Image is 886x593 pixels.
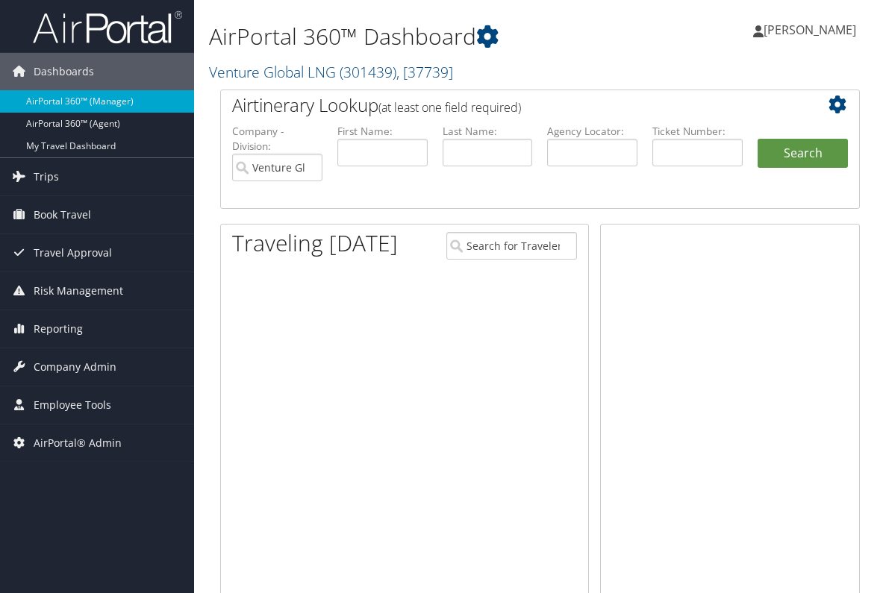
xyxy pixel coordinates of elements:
[34,196,91,233] span: Book Travel
[34,310,83,348] span: Reporting
[547,124,637,139] label: Agency Locator:
[446,232,577,260] input: Search for Traveler
[232,92,795,118] h2: Airtinerary Lookup
[34,234,112,272] span: Travel Approval
[337,124,428,139] label: First Name:
[34,53,94,90] span: Dashboards
[34,424,122,462] span: AirPortal® Admin
[232,228,398,259] h1: Traveling [DATE]
[764,22,856,38] span: [PERSON_NAME]
[34,348,116,386] span: Company Admin
[396,62,453,82] span: , [ 37739 ]
[209,62,453,82] a: Venture Global LNG
[33,10,182,45] img: airportal-logo.png
[443,124,533,139] label: Last Name:
[209,21,650,52] h1: AirPortal 360™ Dashboard
[753,7,871,52] a: [PERSON_NAME]
[758,139,848,169] button: Search
[340,62,396,82] span: ( 301439 )
[652,124,743,139] label: Ticket Number:
[378,99,521,116] span: (at least one field required)
[34,158,59,195] span: Trips
[34,386,111,424] span: Employee Tools
[34,272,123,310] span: Risk Management
[232,124,322,154] label: Company - Division:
